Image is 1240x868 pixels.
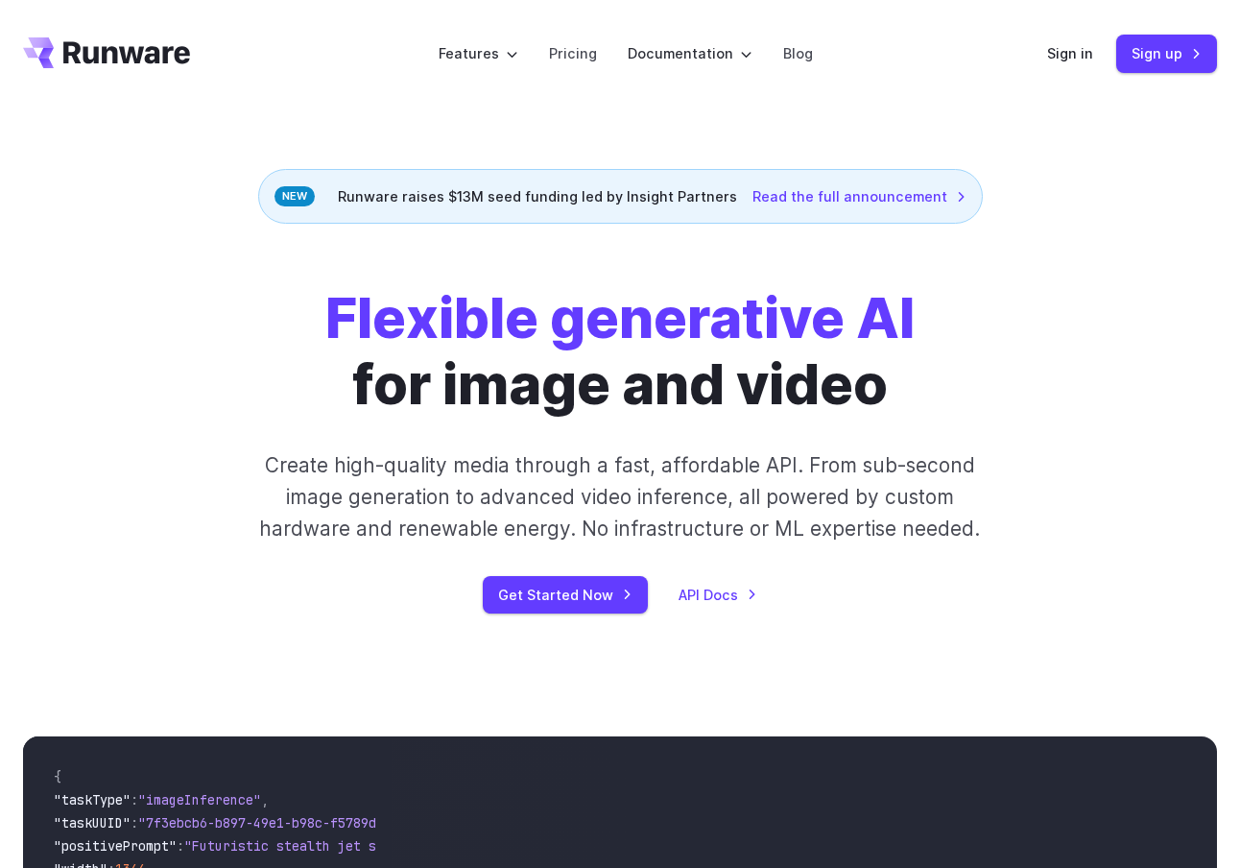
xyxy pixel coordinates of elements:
[184,837,883,855] span: "Futuristic stealth jet streaking through a neon-lit cityscape with glowing purple exhaust"
[131,791,138,808] span: :
[325,285,915,419] h1: for image and video
[549,42,597,64] a: Pricing
[23,37,190,68] a: Go to /
[238,449,1002,545] p: Create high-quality media through a fast, affordable API. From sub-second image generation to adv...
[752,185,966,207] a: Read the full announcement
[783,42,813,64] a: Blog
[177,837,184,855] span: :
[1116,35,1217,72] a: Sign up
[325,284,915,351] strong: Flexible generative AI
[679,584,757,606] a: API Docs
[138,791,261,808] span: "imageInference"
[54,791,131,808] span: "taskType"
[54,837,177,855] span: "positivePrompt"
[483,576,648,614] a: Get Started Now
[261,791,269,808] span: ,
[131,814,138,832] span: :
[439,42,518,64] label: Features
[54,768,61,785] span: {
[258,169,983,224] div: Runware raises $13M seed funding led by Insight Partners
[54,814,131,832] span: "taskUUID"
[1047,42,1093,64] a: Sign in
[628,42,752,64] label: Documentation
[138,814,430,832] span: "7f3ebcb6-b897-49e1-b98c-f5789d2d40d7"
